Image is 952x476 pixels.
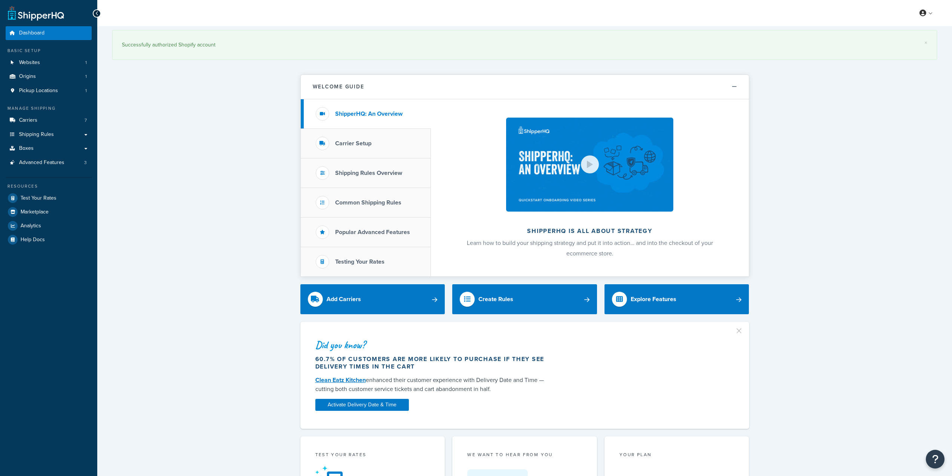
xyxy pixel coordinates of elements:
[315,340,552,350] div: Did you know?
[315,376,552,394] div: enhanced their customer experience with Delivery Date and Time — cutting both customer service ti...
[335,170,402,176] h3: Shipping Rules Overview
[315,355,552,370] div: 60.7% of customers are more likely to purchase if they see delivery times in the cart
[335,258,385,265] h3: Testing Your Rates
[19,117,37,124] span: Carriers
[315,451,430,460] div: Test your rates
[315,376,366,384] a: Clean Eatz Kitchen
[6,156,92,170] li: Advanced Features
[631,294,676,304] div: Explore Features
[6,70,92,84] a: Origins1
[6,128,92,142] a: Shipping Rules
[315,399,409,411] a: Activate Delivery Date & Time
[926,450,945,469] button: Open Resource Center
[21,195,56,201] span: Test Your Rates
[467,239,713,258] span: Learn how to build your shipping strategy and put it into action… and into the checkout of your e...
[6,219,92,233] a: Analytics
[6,142,92,155] a: Boxes
[6,113,92,127] li: Carriers
[467,451,582,458] p: we want to hear from you
[19,160,64,166] span: Advanced Features
[21,223,41,229] span: Analytics
[451,228,729,234] h2: ShipperHQ is all about strategy
[478,294,513,304] div: Create Rules
[300,284,445,314] a: Add Carriers
[85,60,87,66] span: 1
[335,199,401,206] h3: Common Shipping Rules
[6,113,92,127] a: Carriers7
[924,40,927,46] a: ×
[6,191,92,205] a: Test Your Rates
[619,451,734,460] div: Your Plan
[452,284,597,314] a: Create Rules
[6,156,92,170] a: Advanced Features3
[85,117,87,124] span: 7
[84,160,87,166] span: 3
[19,73,36,80] span: Origins
[335,110,402,117] h3: ShipperHQ: An Overview
[6,48,92,54] div: Basic Setup
[19,131,54,138] span: Shipping Rules
[506,118,673,212] img: ShipperHQ is all about strategy
[6,183,92,190] div: Resources
[313,84,364,90] h2: Welcome Guide
[19,60,40,66] span: Websites
[6,56,92,70] a: Websites1
[301,75,749,99] button: Welcome Guide
[19,30,45,36] span: Dashboard
[85,73,87,80] span: 1
[6,233,92,246] a: Help Docs
[6,105,92,112] div: Manage Shipping
[122,40,927,50] div: Successfully authorized Shopify account
[19,88,58,94] span: Pickup Locations
[85,88,87,94] span: 1
[6,84,92,98] li: Pickup Locations
[327,294,361,304] div: Add Carriers
[6,70,92,84] li: Origins
[604,284,749,314] a: Explore Features
[6,56,92,70] li: Websites
[19,145,34,152] span: Boxes
[6,26,92,40] a: Dashboard
[21,209,49,215] span: Marketplace
[6,84,92,98] a: Pickup Locations1
[335,229,410,236] h3: Popular Advanced Features
[335,140,371,147] h3: Carrier Setup
[6,205,92,219] a: Marketplace
[21,237,45,243] span: Help Docs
